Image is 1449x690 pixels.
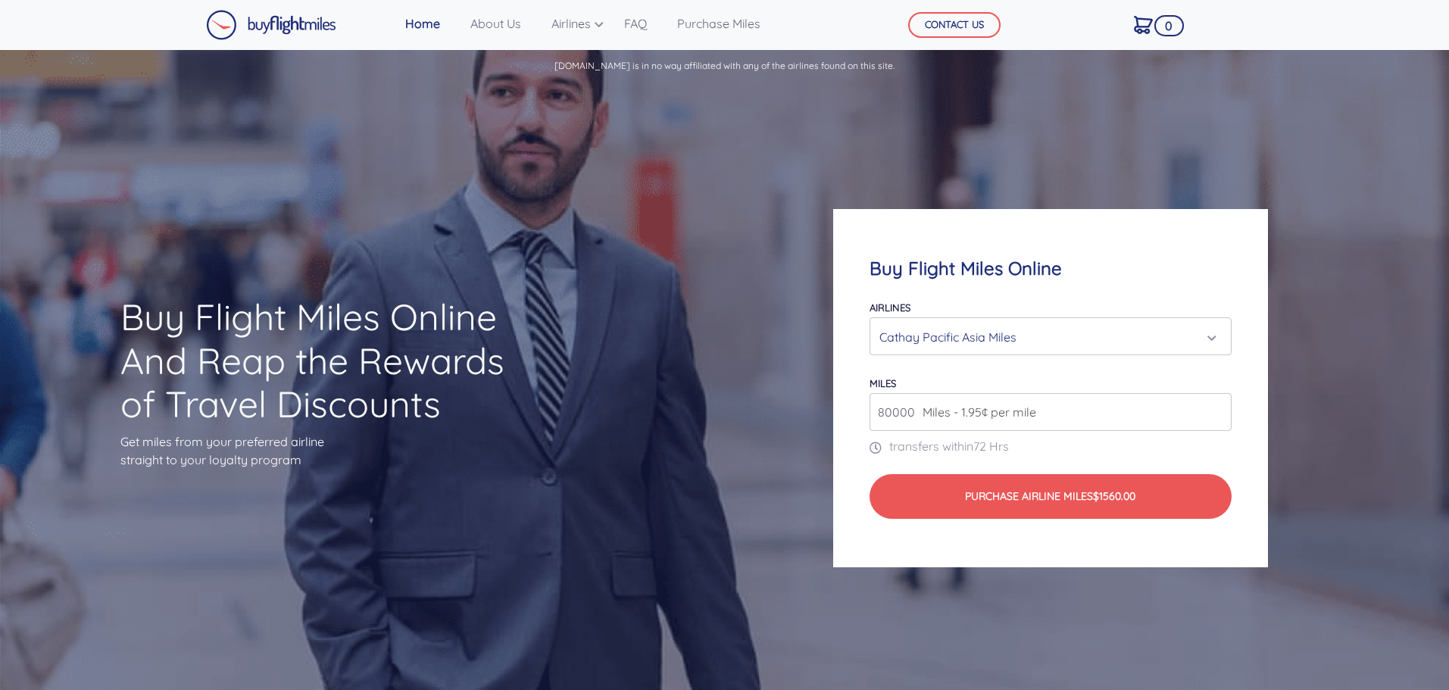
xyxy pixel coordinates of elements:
img: Cart [1134,16,1153,34]
a: Purchase Miles [671,8,767,39]
a: 0 [1128,8,1159,40]
a: Buy Flight Miles Logo [206,6,336,44]
div: Cathay Pacific Asia Miles [879,323,1212,351]
label: miles [870,377,896,389]
h4: Buy Flight Miles Online [870,258,1231,279]
label: Airlines [870,301,910,314]
button: CONTACT US [908,12,1001,38]
p: transfers within [870,437,1231,455]
span: $1560.00 [1093,489,1135,503]
h1: Buy Flight Miles Online And Reap the Rewards of Travel Discounts [120,295,531,426]
a: Home [399,8,446,39]
a: FAQ [618,8,653,39]
span: 72 Hrs [973,439,1009,454]
a: Airlines [545,8,600,39]
a: About Us [464,8,527,39]
span: Miles - 1.95¢ per mile [915,403,1036,421]
img: Buy Flight Miles Logo [206,10,336,40]
button: Cathay Pacific Asia Miles [870,317,1231,355]
p: Get miles from your preferred airline straight to your loyalty program [120,432,531,469]
button: Purchase Airline Miles$1560.00 [870,474,1231,519]
span: 0 [1154,15,1184,36]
